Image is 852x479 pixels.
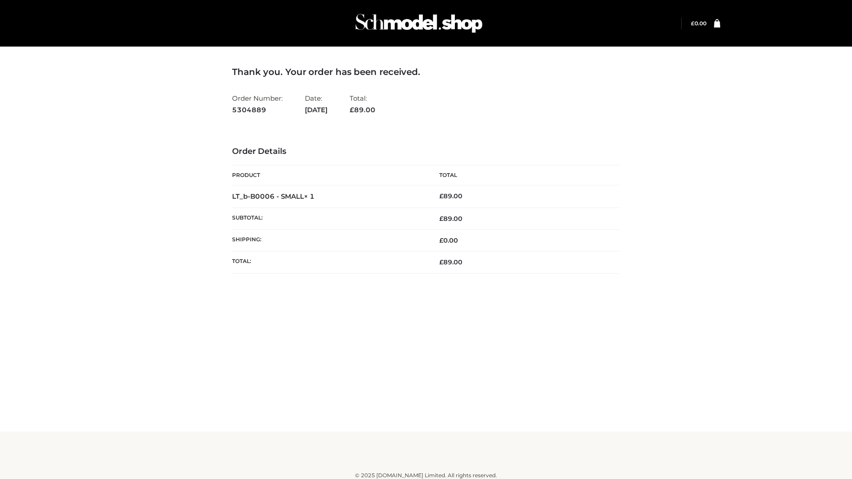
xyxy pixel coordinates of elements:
h3: Thank you. Your order has been received. [232,67,620,77]
img: Schmodel Admin 964 [352,6,485,41]
span: £ [350,106,354,114]
span: £ [439,258,443,266]
h3: Order Details [232,147,620,157]
span: 89.00 [439,258,462,266]
li: Total: [350,90,375,118]
bdi: 89.00 [439,192,462,200]
a: £0.00 [691,20,706,27]
strong: 5304889 [232,104,283,116]
li: Order Number: [232,90,283,118]
th: Shipping: [232,230,426,251]
th: Product [232,165,426,185]
bdi: 0.00 [439,236,458,244]
strong: × 1 [304,192,315,200]
span: £ [439,236,443,244]
span: £ [439,192,443,200]
span: 89.00 [350,106,375,114]
th: Subtotal: [232,208,426,229]
th: Total: [232,251,426,273]
strong: LT_b-B0006 - SMALL [232,192,315,200]
span: £ [439,215,443,223]
strong: [DATE] [305,104,327,116]
span: £ [691,20,694,27]
th: Total [426,165,620,185]
bdi: 0.00 [691,20,706,27]
span: 89.00 [439,215,462,223]
li: Date: [305,90,327,118]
